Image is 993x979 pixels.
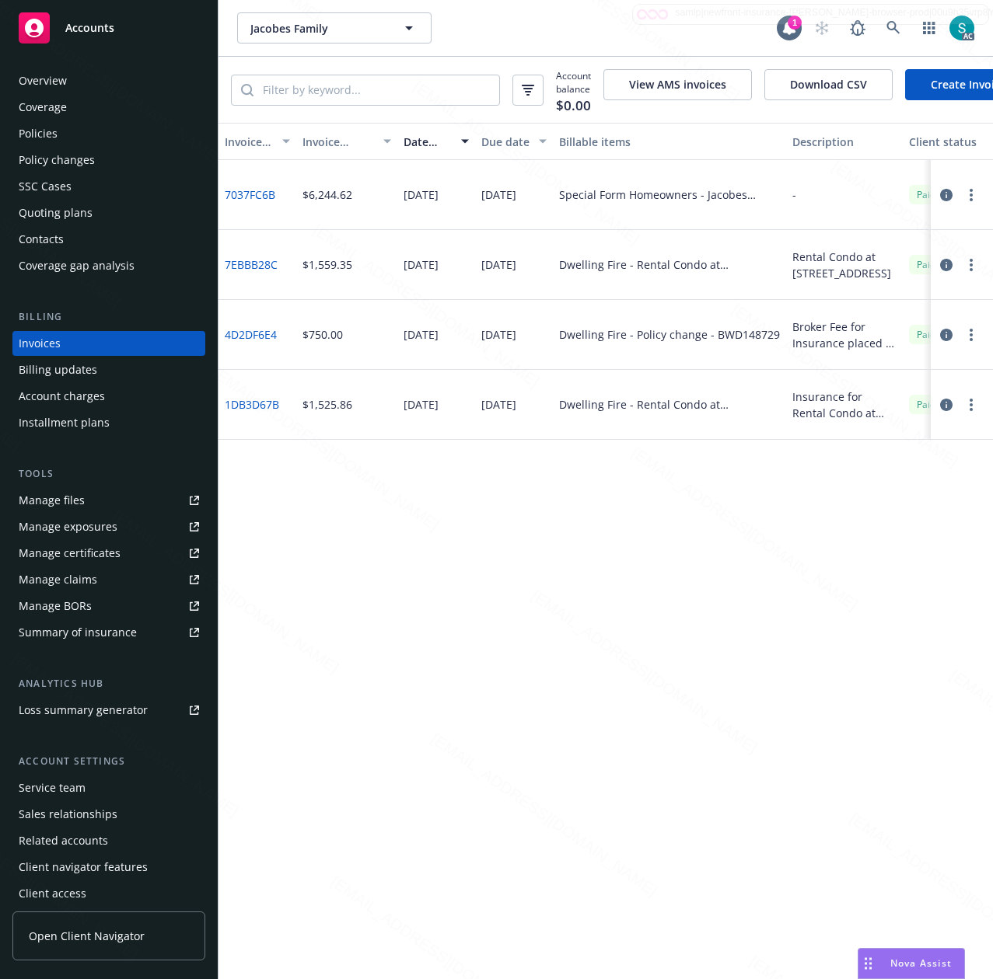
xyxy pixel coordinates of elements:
div: Account settings [12,754,205,769]
div: Sales relationships [19,802,117,827]
span: Manage exposures [12,514,205,539]
div: Rental Condo at [STREET_ADDRESS] [792,249,897,281]
div: Service team [19,775,86,800]
div: Paid [909,185,943,204]
div: Invoice ID [225,134,273,150]
div: 1 [788,16,802,30]
a: Manage claims [12,567,205,592]
a: Search [878,12,909,44]
a: 4D2DF6E4 [225,326,277,343]
span: Nova Assist [890,956,952,970]
div: Drag to move [858,949,878,978]
div: Overview [19,68,67,93]
div: Installment plans [19,410,110,435]
a: Policies [12,121,205,146]
a: Related accounts [12,828,205,853]
button: Jacobes Family [237,12,432,44]
div: $1,525.86 [302,396,352,413]
div: [DATE] [481,186,516,203]
div: Tools [12,466,205,482]
span: $0.00 [556,96,591,116]
div: [DATE] [404,396,439,413]
button: Description [786,123,903,160]
button: Nova Assist [858,948,965,979]
div: Loss summary generator [19,698,148,723]
div: Manage files [19,488,85,513]
div: [DATE] [404,326,439,343]
div: Client access [19,881,86,906]
button: Due date [475,123,553,160]
a: 7EBBB28C [225,256,278,273]
div: Manage exposures [19,514,117,539]
div: Dwelling Fire - Rental Condo at [STREET_ADDRESS] - BWD148729 [559,256,780,273]
div: Broker Fee for Insurance placed at [STREET_ADDRESS] [792,319,897,351]
span: Jacobes Family [250,20,385,37]
span: Account balance [556,69,591,110]
div: Due date [481,134,530,150]
a: Quoting plans [12,200,205,225]
div: Client navigator features [19,855,148,880]
span: Open Client Navigator [29,928,145,944]
div: $1,559.35 [302,256,352,273]
div: Related accounts [19,828,108,853]
div: [DATE] [481,326,516,343]
div: [DATE] [404,186,439,203]
div: Special Form Homeowners - Jacobes Family 2025 HO-3 Evanston BWH161406 - [STREET_ADDRESS] - BWH161406 [559,186,780,203]
div: Invoices [19,331,61,356]
input: Filter by keyword... [253,75,499,105]
div: Policies [19,121,58,146]
div: $6,244.62 [302,186,352,203]
div: SSC Cases [19,174,72,199]
a: Start snowing [806,12,837,44]
a: Installment plans [12,410,205,435]
a: Sales relationships [12,802,205,827]
a: SSC Cases [12,174,205,199]
a: Manage files [12,488,205,513]
a: Coverage gap analysis [12,253,205,278]
button: Invoice ID [219,123,296,160]
a: Account charges [12,384,205,409]
div: Billing [12,309,205,325]
a: Report a Bug [842,12,873,44]
button: Date issued [397,123,475,160]
div: Contacts [19,227,64,252]
div: Coverage [19,95,67,120]
div: Invoice amount [302,134,374,150]
div: Paid [909,255,943,274]
div: Analytics hub [12,676,205,692]
a: Client access [12,881,205,906]
div: Paid [909,395,943,414]
div: Insurance for Rental Condo at [STREET_ADDRESS] [792,388,897,421]
div: Dwelling Fire - Rental Condo at [STREET_ADDRESS] - BWD148729 [559,396,780,413]
div: Account charges [19,384,105,409]
div: Paid [909,325,943,344]
div: - [792,186,796,203]
a: Summary of insurance [12,620,205,645]
div: [DATE] [481,256,516,273]
div: Date issued [404,134,452,150]
div: Manage claims [19,567,97,592]
a: Loss summary generator [12,698,205,723]
a: Client navigator features [12,855,205,880]
div: [DATE] [404,256,439,273]
div: [DATE] [481,396,516,413]
a: Overview [12,68,205,93]
button: Invoice amount [296,123,397,160]
a: Service team [12,775,205,800]
a: Contacts [12,227,205,252]
div: Billing updates [19,357,97,382]
div: Description [792,134,897,150]
div: Billable items [559,134,780,150]
a: Policy changes [12,148,205,172]
div: Quoting plans [19,200,93,225]
span: Accounts [65,22,114,34]
div: Dwelling Fire - Policy change - BWD148729 [559,326,780,343]
button: Download CSV [764,69,893,100]
a: 7037FC6B [225,186,275,203]
a: Manage BORs [12,594,205,618]
img: photo [949,16,974,40]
